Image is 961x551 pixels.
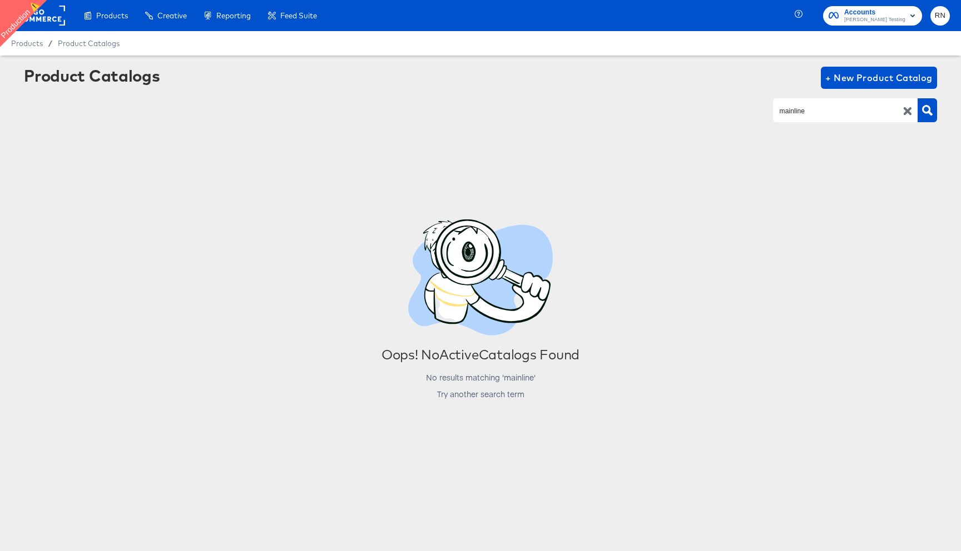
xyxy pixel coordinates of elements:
[844,7,905,18] span: Accounts
[930,6,950,26] button: RN
[157,11,187,20] span: Creative
[24,67,160,84] div: Product Catalogs
[821,67,937,89] button: + New Product Catalog
[823,6,922,26] button: Accounts[PERSON_NAME] Testing
[425,373,536,398] div: No results matching ' mainline ' Try another search term
[43,39,58,48] span: /
[96,11,128,20] span: Products
[280,11,317,20] span: Feed Suite
[825,70,933,86] span: + New Product Catalog
[777,104,896,117] input: Search Product Catalogs
[844,16,905,24] span: [PERSON_NAME] Testing
[216,11,251,20] span: Reporting
[935,9,945,22] span: RN
[11,39,43,48] span: Products
[382,347,579,362] div: Oops! No Active Catalogs Found
[58,39,120,48] a: Product Catalogs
